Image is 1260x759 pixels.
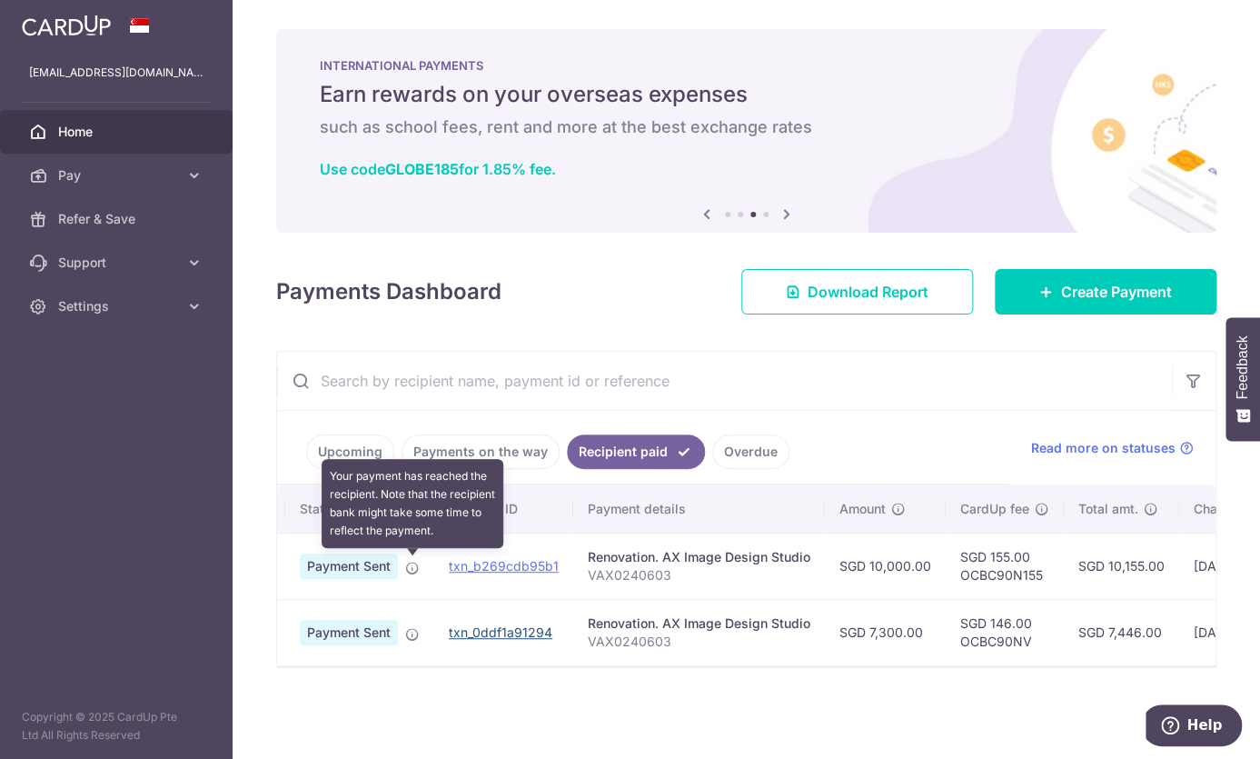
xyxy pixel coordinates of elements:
[276,275,501,308] h4: Payments Dashboard
[1031,439,1194,457] a: Read more on statuses
[276,29,1216,233] img: International Payment Banner
[58,254,178,272] span: Support
[320,58,1173,73] p: INTERNATIONAL PAYMENTS
[1146,704,1242,750] iframe: Opens a widget where you can find more information
[825,533,946,599] td: SGD 10,000.00
[1061,281,1172,303] span: Create Payment
[320,160,556,178] a: Use codeGLOBE185for 1.85% fee.
[1225,317,1260,441] button: Feedback - Show survey
[825,599,946,665] td: SGD 7,300.00
[1064,599,1179,665] td: SGD 7,446.00
[839,500,886,518] span: Amount
[741,269,973,315] a: Download Report
[588,633,810,651] p: VAX0240603
[402,434,560,469] a: Payments on the way
[22,15,111,36] img: CardUp
[1235,335,1251,399] span: Feedback
[946,533,1064,599] td: SGD 155.00 OCBC90N155
[712,434,789,469] a: Overdue
[960,500,1029,518] span: CardUp fee
[300,500,339,518] span: Status
[1064,533,1179,599] td: SGD 10,155.00
[29,64,203,82] p: [EMAIL_ADDRESS][DOMAIN_NAME]
[449,624,552,640] a: txn_0ddf1a91294
[588,614,810,633] div: Renovation. AX Image Design Studio
[300,620,398,645] span: Payment Sent
[58,166,178,185] span: Pay
[1078,500,1138,518] span: Total amt.
[306,434,394,469] a: Upcoming
[449,558,559,574] a: txn_b269cdb95b1
[1031,439,1176,457] span: Read more on statuses
[300,554,398,579] span: Payment Sent
[588,566,810,584] p: VAX0240603
[277,352,1172,410] input: Search by recipient name, payment id or reference
[434,485,573,533] th: Payment ID
[322,459,503,548] div: Your payment has reached the recipient. Note that the recipient bank might take some time to refl...
[808,281,928,303] span: Download Report
[995,269,1216,315] a: Create Payment
[320,80,1173,109] h5: Earn rewards on your overseas expenses
[58,210,178,228] span: Refer & Save
[385,160,459,178] b: GLOBE185
[58,123,178,141] span: Home
[567,434,705,469] a: Recipient paid
[946,599,1064,665] td: SGD 146.00 OCBC90NV
[320,116,1173,138] h6: such as school fees, rent and more at the best exchange rates
[573,485,825,533] th: Payment details
[58,297,178,315] span: Settings
[588,548,810,566] div: Renovation. AX Image Design Studio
